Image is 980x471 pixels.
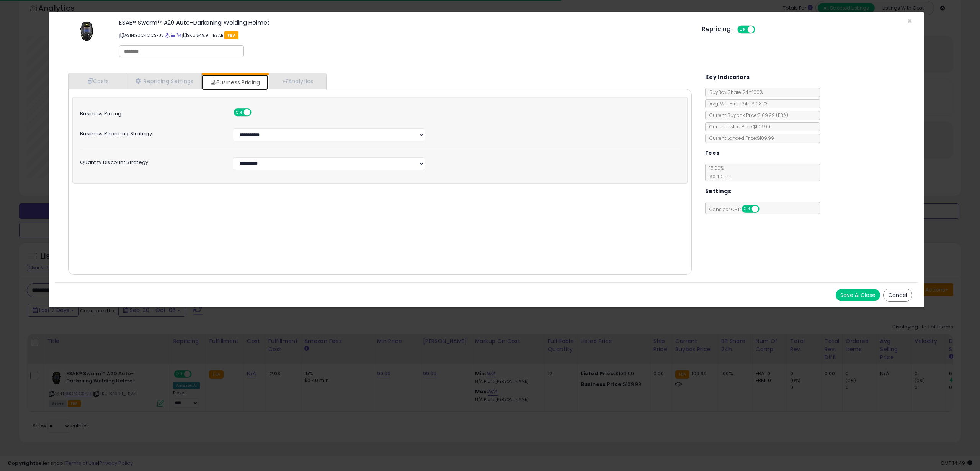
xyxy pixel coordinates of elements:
span: × [907,15,912,26]
h5: Repricing: [702,26,733,32]
span: Consider CPT: [706,206,769,213]
button: Cancel [883,289,912,302]
a: Your listing only [176,32,181,38]
span: OFF [758,206,770,212]
a: Business Pricing [202,75,268,90]
label: Business Pricing [74,108,227,117]
a: Repricing Settings [126,73,202,89]
span: Current Landed Price: $109.99 [706,135,774,141]
label: Quantity Discount Strategy [74,157,227,165]
span: ON [742,206,752,212]
span: 15.00 % [706,165,732,180]
span: $109.99 [758,112,788,118]
a: BuyBox page [165,32,170,38]
label: Business Repricing Strategy [74,128,227,136]
a: Analytics [269,73,325,89]
span: Avg. Win Price 24h: $108.73 [706,100,768,107]
span: ON [738,26,748,33]
p: ASIN: B0C4CCSFJ5 | SKU: $49.91_ESAB [119,29,691,41]
span: $0.40 min [706,173,732,180]
img: 31eOyT7RsVL._SL60_.jpg [75,20,98,43]
h3: ESAB® Swarm™ A20 Auto-Darkening Welding Helmet [119,20,691,25]
a: Costs [69,73,126,89]
span: OFF [754,26,766,33]
h5: Fees [705,148,720,158]
span: FBA [224,31,238,39]
h5: Key Indicators [705,72,750,82]
span: Current Buybox Price: [706,112,788,118]
span: OFF [250,109,263,116]
span: ON [234,109,244,116]
span: BuyBox Share 24h: 100% [706,89,763,95]
a: All offer listings [171,32,175,38]
span: ( FBA ) [776,112,788,118]
h5: Settings [705,187,731,196]
span: Current Listed Price: $109.99 [706,123,770,130]
button: Save & Close [836,289,880,301]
